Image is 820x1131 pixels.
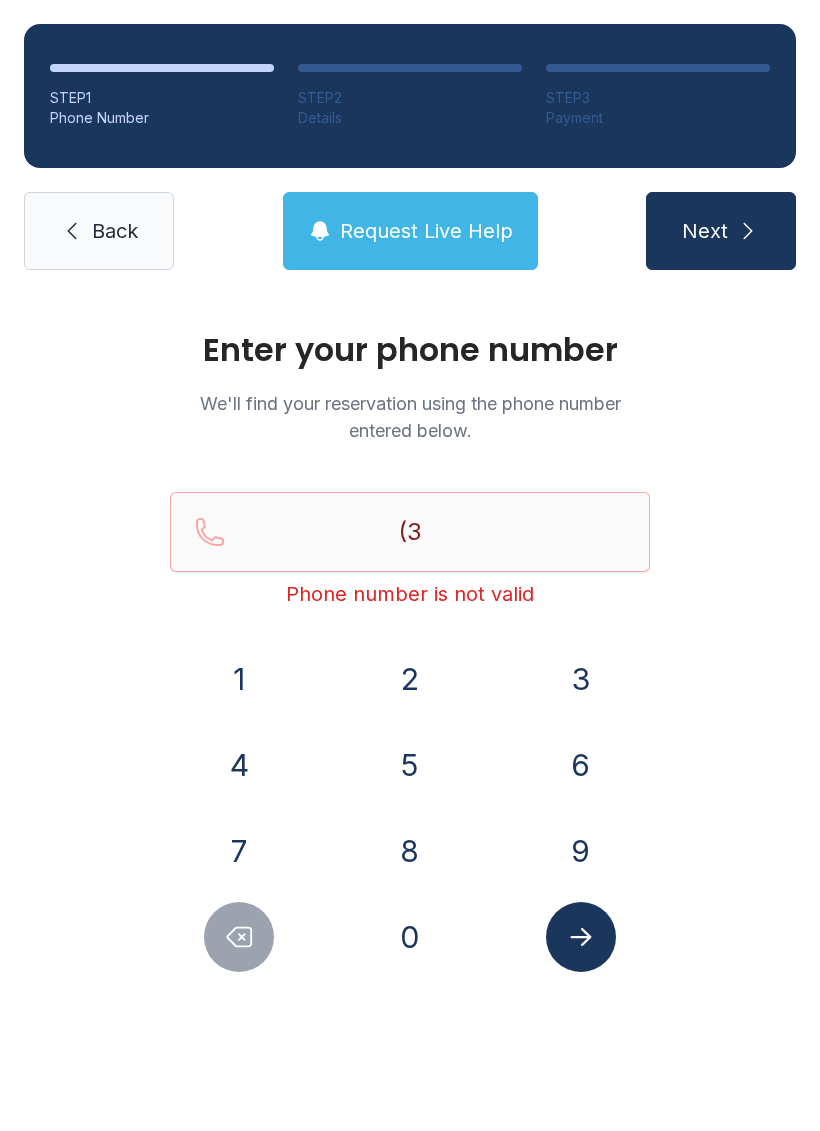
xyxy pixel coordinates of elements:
button: 0 [375,902,445,972]
div: Payment [546,108,770,128]
span: Request Live Help [340,217,513,245]
span: Next [682,217,728,245]
div: Phone Number [50,108,274,128]
button: Delete number [204,902,274,972]
p: We'll find your reservation using the phone number entered below. [170,390,650,444]
button: 4 [204,730,274,800]
button: Submit lookup form [546,902,616,972]
div: Phone number is not valid [170,580,650,608]
span: Back [92,217,138,245]
button: 9 [546,816,616,886]
button: 3 [546,644,616,714]
button: 7 [204,816,274,886]
div: STEP 1 [50,88,274,108]
button: 1 [204,644,274,714]
div: Details [298,108,522,128]
button: 5 [375,730,445,800]
h1: Enter your phone number [170,334,650,366]
button: 6 [546,730,616,800]
div: STEP 2 [298,88,522,108]
button: 2 [375,644,445,714]
button: 8 [375,816,445,886]
div: STEP 3 [546,88,770,108]
input: Reservation phone number [170,492,650,572]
